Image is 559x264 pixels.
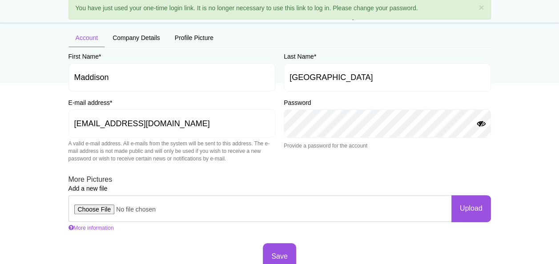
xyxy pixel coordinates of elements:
[110,99,112,106] span: This field is required.
[99,53,101,60] span: This field is required.
[68,52,101,61] label: First Name
[476,120,487,128] button: Show Password
[451,195,491,222] button: Upload
[314,53,316,60] span: This field is required.
[68,225,114,231] a: More information
[105,28,167,47] a: Company Details
[284,63,491,92] input: Last Name
[284,52,316,61] label: Last Name
[284,142,491,150] div: Provide a password for the account
[479,3,484,12] a: ×
[168,28,221,47] a: Profile Picture
[68,28,105,47] a: Account
[68,140,276,163] div: A valid e-mail address. All e-mails from the system will be sent to this address. The e-mail addr...
[68,176,113,183] span: More Pictures
[68,63,276,92] input: First Name
[284,98,311,107] label: Password
[68,184,108,193] label: Add a new file
[68,98,113,107] label: E-mail address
